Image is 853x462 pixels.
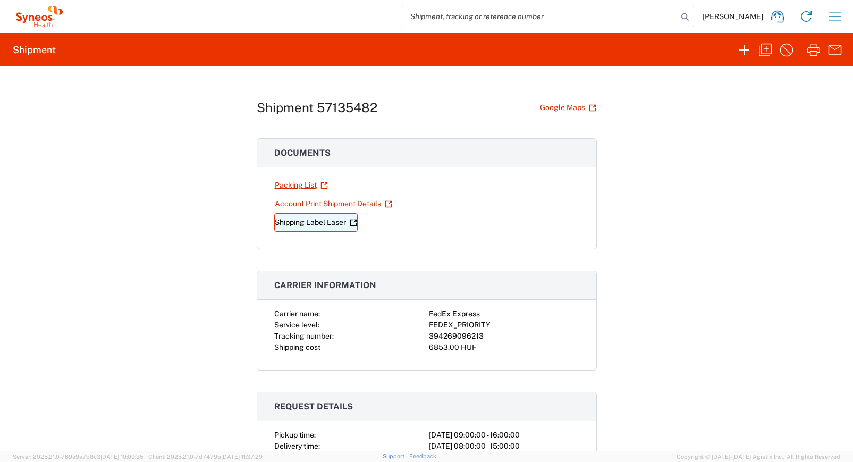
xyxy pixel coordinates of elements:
div: 6853.00 HUF [429,342,579,353]
span: [PERSON_NAME] [703,12,763,21]
span: Delivery time: [274,442,320,450]
span: Request details [274,401,353,411]
div: [DATE] 09:00:00 - 16:00:00 [429,430,579,441]
div: FEDEX_PRIORITY [429,320,579,331]
h1: Shipment 57135482 [257,100,377,115]
a: Packing List [274,176,328,195]
div: [DATE] 08:00:00 - 15:00:00 [429,441,579,452]
input: Shipment, tracking or reference number [402,6,678,27]
span: Carrier information [274,280,376,290]
div: FedEx Express [429,308,579,320]
span: Shipping cost [274,343,320,351]
span: Documents [274,148,331,158]
span: [DATE] 11:37:29 [221,453,263,460]
span: Service level: [274,321,319,329]
a: Shipping Label Laser [274,213,358,232]
span: Pickup time: [274,431,316,439]
h2: Shipment [13,44,56,56]
span: Tracking number: [274,332,334,340]
a: Account Print Shipment Details [274,195,393,213]
span: [DATE] 10:09:35 [100,453,143,460]
span: Client: 2025.21.0-7d7479b [148,453,263,460]
div: 394269096213 [429,331,579,342]
a: Google Maps [539,98,597,117]
span: Carrier name: [274,309,320,318]
span: Server: 2025.21.0-769a9a7b8c3 [13,453,143,460]
a: Feedback [409,453,436,459]
a: Support [383,453,409,459]
span: Copyright © [DATE]-[DATE] Agistix Inc., All Rights Reserved [677,452,840,461]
